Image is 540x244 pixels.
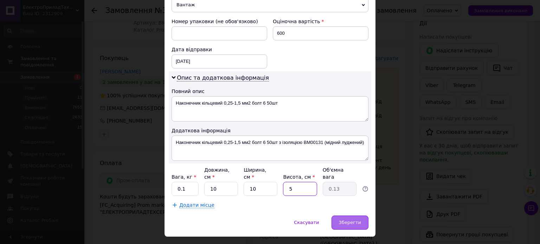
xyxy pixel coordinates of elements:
[244,167,266,180] label: Ширина, см
[172,136,368,161] textarea: Наконечник кільцевий 0,25-1,5 мм2 болт 6 50шт з ізоляцією BM00131 (мідний луджений)
[172,88,368,95] div: Повний опис
[294,220,319,225] span: Скасувати
[172,96,368,121] textarea: Наконечник кільцевий 0,25-1,5 мм2 болт 6 50шт
[172,18,267,25] div: Номер упаковки (не обов'язково)
[177,74,269,81] span: Опис та додаткова інформація
[172,46,267,53] div: Дата відправки
[204,167,230,180] label: Довжина, см
[172,127,368,134] div: Додаткова інформація
[283,174,315,180] label: Висота, см
[273,18,368,25] div: Оціночна вартість
[339,220,361,225] span: Зберегти
[323,166,356,180] div: Об'ємна вага
[172,174,196,180] label: Вага, кг
[179,202,214,208] span: Додати місце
